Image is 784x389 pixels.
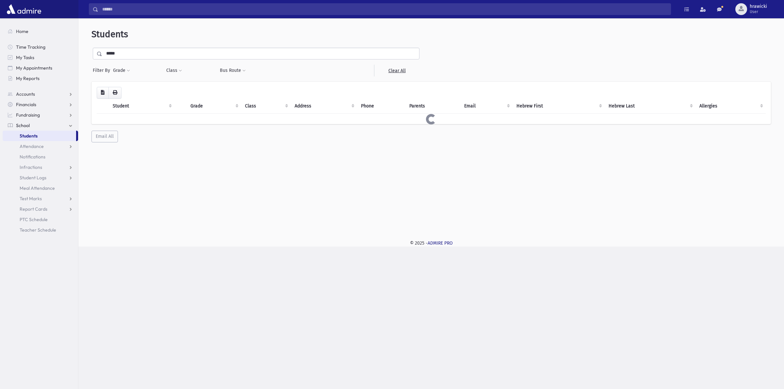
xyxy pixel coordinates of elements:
[20,185,55,191] span: Meal Attendance
[3,193,78,204] a: Test Marks
[3,131,76,141] a: Students
[16,44,45,50] span: Time Tracking
[3,183,78,193] a: Meal Attendance
[20,164,42,170] span: Infractions
[3,52,78,63] a: My Tasks
[241,99,291,114] th: Class
[220,65,246,76] button: Bus Route
[3,204,78,214] a: Report Cards
[20,175,46,181] span: Student Logs
[291,99,357,114] th: Address
[3,214,78,225] a: PTC Schedule
[3,89,78,99] a: Accounts
[20,143,44,149] span: Attendance
[3,26,78,37] a: Home
[20,227,56,233] span: Teacher Schedule
[3,42,78,52] a: Time Tracking
[3,225,78,235] a: Teacher Schedule
[20,133,38,139] span: Students
[89,240,774,247] div: © 2025 -
[750,9,767,14] span: User
[460,99,513,114] th: Email
[405,99,460,114] th: Parents
[16,55,34,60] span: My Tasks
[3,120,78,131] a: School
[16,28,28,34] span: Home
[20,206,47,212] span: Report Cards
[3,152,78,162] a: Notifications
[3,172,78,183] a: Student Logs
[695,99,766,114] th: Allergies
[513,99,604,114] th: Hebrew First
[3,141,78,152] a: Attendance
[16,91,35,97] span: Accounts
[374,65,419,76] a: Clear All
[109,99,175,114] th: Student
[16,75,40,81] span: My Reports
[16,112,40,118] span: Fundraising
[357,99,405,114] th: Phone
[97,87,109,99] button: CSV
[20,217,48,222] span: PTC Schedule
[3,110,78,120] a: Fundraising
[3,162,78,172] a: Infractions
[3,63,78,73] a: My Appointments
[16,65,52,71] span: My Appointments
[91,29,128,40] span: Students
[3,73,78,84] a: My Reports
[91,131,118,142] button: Email All
[605,99,696,114] th: Hebrew Last
[187,99,241,114] th: Grade
[750,4,767,9] span: hrawicki
[20,154,45,160] span: Notifications
[93,67,113,74] span: Filter By
[16,102,36,107] span: Financials
[166,65,182,76] button: Class
[3,99,78,110] a: Financials
[113,65,130,76] button: Grade
[5,3,43,16] img: AdmirePro
[16,122,30,128] span: School
[98,3,671,15] input: Search
[20,196,42,202] span: Test Marks
[108,87,122,99] button: Print
[428,240,453,246] a: ADMIRE PRO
